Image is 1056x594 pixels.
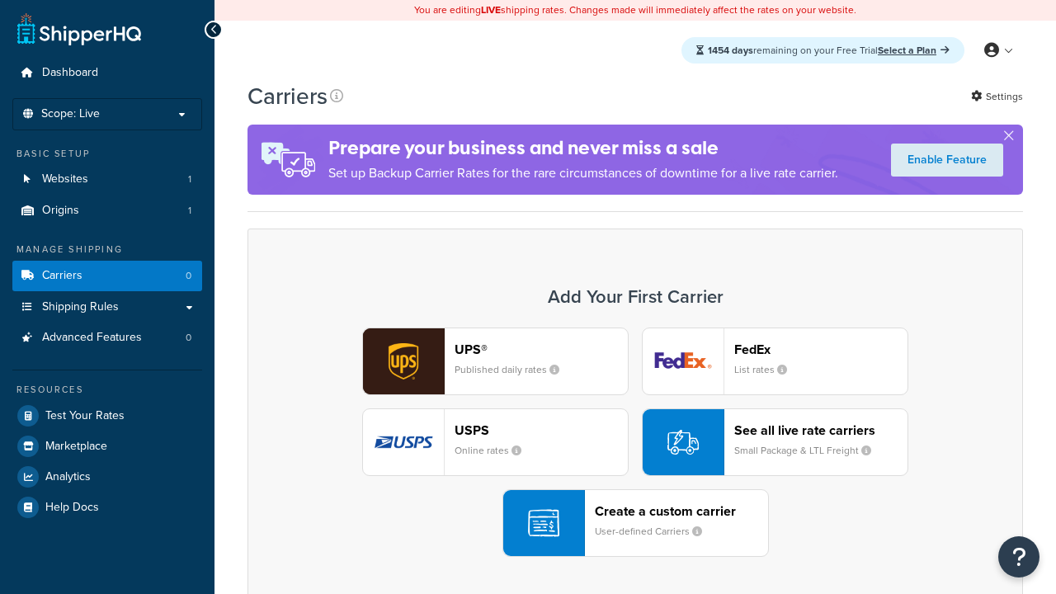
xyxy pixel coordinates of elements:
span: Websites [42,172,88,186]
span: Shipping Rules [42,300,119,314]
a: Help Docs [12,493,202,522]
span: Advanced Features [42,331,142,345]
a: Origins 1 [12,196,202,226]
header: UPS® [455,342,628,357]
div: Resources [12,383,202,397]
span: 0 [186,331,191,345]
span: 1 [188,204,191,218]
span: Carriers [42,269,82,283]
div: Basic Setup [12,147,202,161]
a: ShipperHQ Home [17,12,141,45]
header: See all live rate carriers [734,422,907,438]
button: usps logoUSPSOnline rates [362,408,629,476]
h3: Add Your First Carrier [265,287,1006,307]
span: Analytics [45,470,91,484]
img: ad-rules-rateshop-fe6ec290ccb7230408bd80ed9643f0289d75e0ffd9eb532fc0e269fcd187b520.png [247,125,328,195]
a: Settings [971,85,1023,108]
a: Websites 1 [12,164,202,195]
a: Shipping Rules [12,292,202,323]
header: USPS [455,422,628,438]
button: See all live rate carriersSmall Package & LTL Freight [642,408,908,476]
span: Marketplace [45,440,107,454]
b: LIVE [481,2,501,17]
img: fedEx logo [643,328,724,394]
button: fedEx logoFedExList rates [642,328,908,395]
a: Advanced Features 0 [12,323,202,353]
span: Dashboard [42,66,98,80]
h1: Carriers [247,80,328,112]
span: Origins [42,204,79,218]
small: Published daily rates [455,362,573,377]
span: Test Your Rates [45,409,125,423]
div: Manage Shipping [12,243,202,257]
img: ups logo [363,328,444,394]
a: Test Your Rates [12,401,202,431]
a: Carriers 0 [12,261,202,291]
span: 0 [186,269,191,283]
img: icon-carrier-liverate-becf4550.svg [667,427,699,458]
button: Open Resource Center [998,536,1039,577]
li: Origins [12,196,202,226]
li: Websites [12,164,202,195]
small: Online rates [455,443,535,458]
span: Help Docs [45,501,99,515]
img: icon-carrier-custom-c93b8a24.svg [528,507,559,539]
div: remaining on your Free Trial [681,37,964,64]
h4: Prepare your business and never miss a sale [328,134,838,162]
a: Select a Plan [878,43,950,58]
li: Carriers [12,261,202,291]
button: ups logoUPS®Published daily rates [362,328,629,395]
header: Create a custom carrier [595,503,768,519]
span: 1 [188,172,191,186]
small: List rates [734,362,800,377]
button: Create a custom carrierUser-defined Carriers [502,489,769,557]
a: Analytics [12,462,202,492]
strong: 1454 days [708,43,753,58]
a: Dashboard [12,58,202,88]
p: Set up Backup Carrier Rates for the rare circumstances of downtime for a live rate carrier. [328,162,838,185]
header: FedEx [734,342,907,357]
li: Advanced Features [12,323,202,353]
span: Scope: Live [41,107,100,121]
a: Marketplace [12,431,202,461]
img: usps logo [363,409,444,475]
small: User-defined Carriers [595,524,715,539]
small: Small Package & LTL Freight [734,443,884,458]
a: Enable Feature [891,144,1003,177]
